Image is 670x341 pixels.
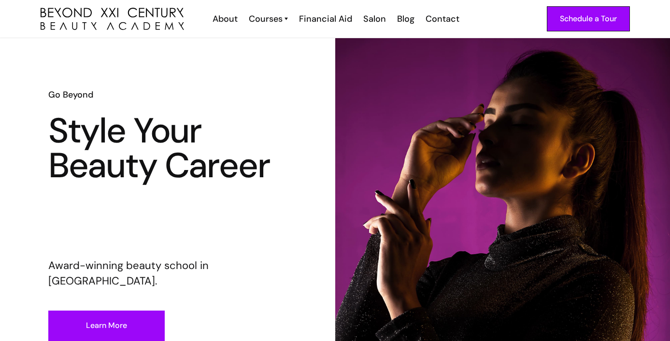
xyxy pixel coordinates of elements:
p: Award-winning beauty school in [GEOGRAPHIC_DATA]. [48,258,287,289]
a: Learn More [48,311,165,341]
div: Courses [249,13,283,25]
h6: Go Beyond [48,88,287,101]
div: Blog [397,13,414,25]
div: About [213,13,238,25]
a: Schedule a Tour [547,6,630,31]
a: Contact [419,13,464,25]
a: Financial Aid [293,13,357,25]
a: Courses [249,13,288,25]
a: Blog [391,13,419,25]
a: About [206,13,242,25]
div: Contact [426,13,459,25]
a: Salon [357,13,391,25]
div: Schedule a Tour [560,13,617,25]
h1: Style Your Beauty Career [48,114,287,183]
img: beyond 21st century beauty academy logo [41,8,184,30]
div: Financial Aid [299,13,352,25]
div: Salon [363,13,386,25]
a: home [41,8,184,30]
